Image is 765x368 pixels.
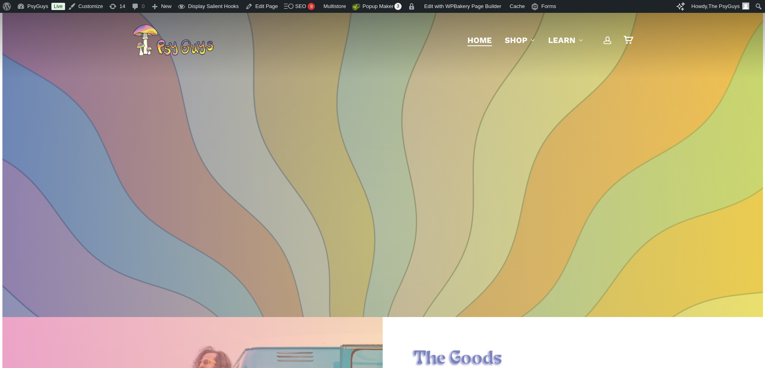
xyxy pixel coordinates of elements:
a: Live [51,3,65,10]
a: Shop [505,35,535,46]
span: Shop [505,35,527,45]
a: Learn [548,35,583,46]
nav: Main Menu [461,13,632,67]
span: The PsyGuys [708,3,740,9]
a: Home [467,35,492,46]
span: 3 [394,3,402,10]
span: Learn [548,35,575,45]
span: Home [467,35,492,45]
div: 9 [308,3,315,10]
img: Avatar photo [742,2,749,10]
img: PsyGuys [133,24,214,56]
